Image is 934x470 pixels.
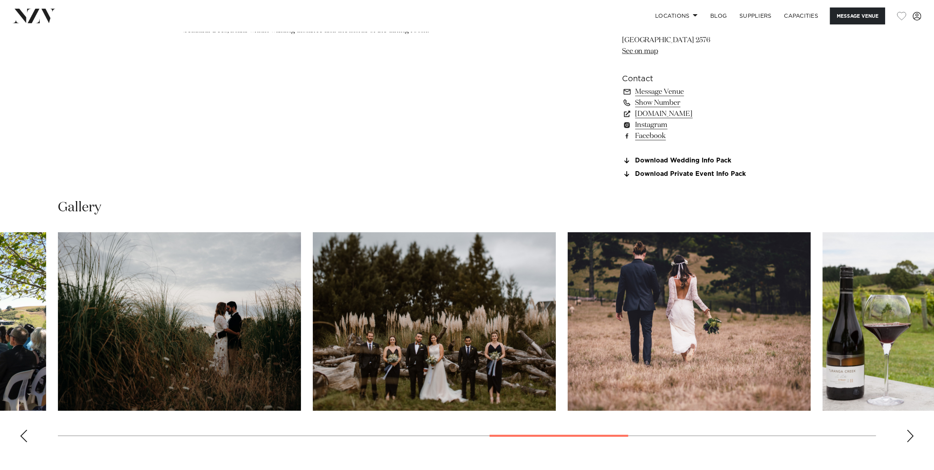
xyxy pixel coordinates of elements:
[622,131,751,142] a: Facebook
[622,97,751,108] a: Show Number
[622,73,751,85] h6: Contact
[568,232,811,411] swiper-slide: 13 / 19
[733,7,778,24] a: SUPPLIERS
[58,199,101,216] h2: Gallery
[622,119,751,131] a: Instagram
[778,7,825,24] a: Capacities
[622,86,751,97] a: Message Venue
[830,7,885,24] button: Message Venue
[622,171,751,178] a: Download Private Event Info Pack
[622,108,751,119] a: [DOMAIN_NAME]
[13,9,56,23] img: nzv-logo.png
[622,48,658,55] a: See on map
[649,7,704,24] a: Locations
[704,7,733,24] a: BLOG
[622,157,751,164] a: Download Wedding Info Pack
[313,232,556,411] swiper-slide: 12 / 19
[58,232,301,411] swiper-slide: 11 / 19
